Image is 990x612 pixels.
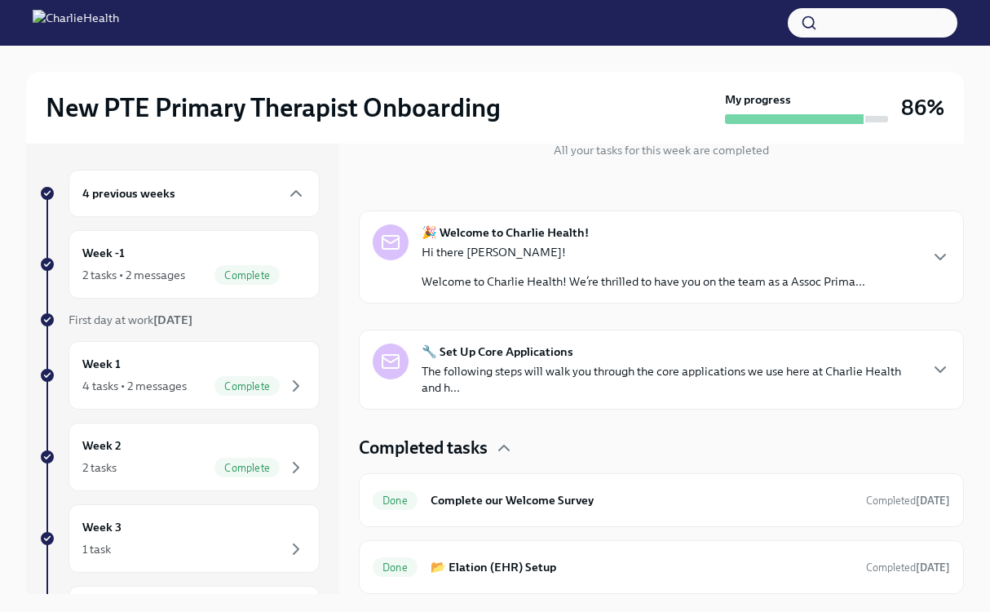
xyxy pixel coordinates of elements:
p: All your tasks for this week are completed [554,142,769,158]
h6: 4 previous weeks [82,184,175,202]
span: First day at work [69,313,192,327]
a: DoneComplete our Welcome SurveyCompleted[DATE] [373,487,950,513]
a: First day at work[DATE] [39,312,320,328]
a: Week 22 tasksComplete [39,423,320,491]
strong: [DATE] [916,561,950,574]
a: Week 31 task [39,504,320,573]
h3: 86% [901,93,944,122]
div: Completed tasks [359,436,964,460]
h6: Week 3 [82,518,122,536]
h6: Week -1 [82,244,125,262]
strong: 🎉 Welcome to Charlie Health! [422,224,589,241]
a: Week -12 tasks • 2 messagesComplete [39,230,320,299]
span: Done [373,494,418,507]
img: CharlieHealth [33,10,119,36]
p: Hi there [PERSON_NAME]! [422,244,865,260]
span: Completed [866,561,950,574]
div: 1 task [82,541,111,557]
h2: New PTE Primary Therapist Onboarding [46,91,501,124]
div: 4 tasks • 2 messages [82,378,187,394]
span: Completed [866,494,950,507]
span: Done [373,561,418,574]
div: 2 tasks [82,459,117,476]
strong: [DATE] [153,313,192,327]
span: Complete [214,269,280,282]
span: Complete [214,380,280,392]
span: August 25th, 2025 11:38 [866,560,950,575]
h6: 📂 Elation (EHR) Setup [431,558,853,576]
span: August 25th, 2025 11:03 [866,493,950,508]
a: Week 14 tasks • 2 messagesComplete [39,341,320,410]
a: Done📂 Elation (EHR) SetupCompleted[DATE] [373,554,950,580]
h6: Complete our Welcome Survey [431,491,853,509]
p: The following steps will walk you through the core applications we use here at Charlie Health and... [422,363,917,396]
div: 2 tasks • 2 messages [82,267,185,283]
strong: My progress [725,91,791,108]
strong: [DATE] [916,494,950,507]
span: Complete [214,462,280,474]
h4: Completed tasks [359,436,488,460]
h6: Week 1 [82,355,121,373]
h6: Week 2 [82,437,122,455]
p: Welcome to Charlie Health! We’re thrilled to have you on the team as a Assoc Prima... [422,273,865,290]
div: 4 previous weeks [69,170,320,217]
strong: 🔧 Set Up Core Applications [422,344,573,360]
